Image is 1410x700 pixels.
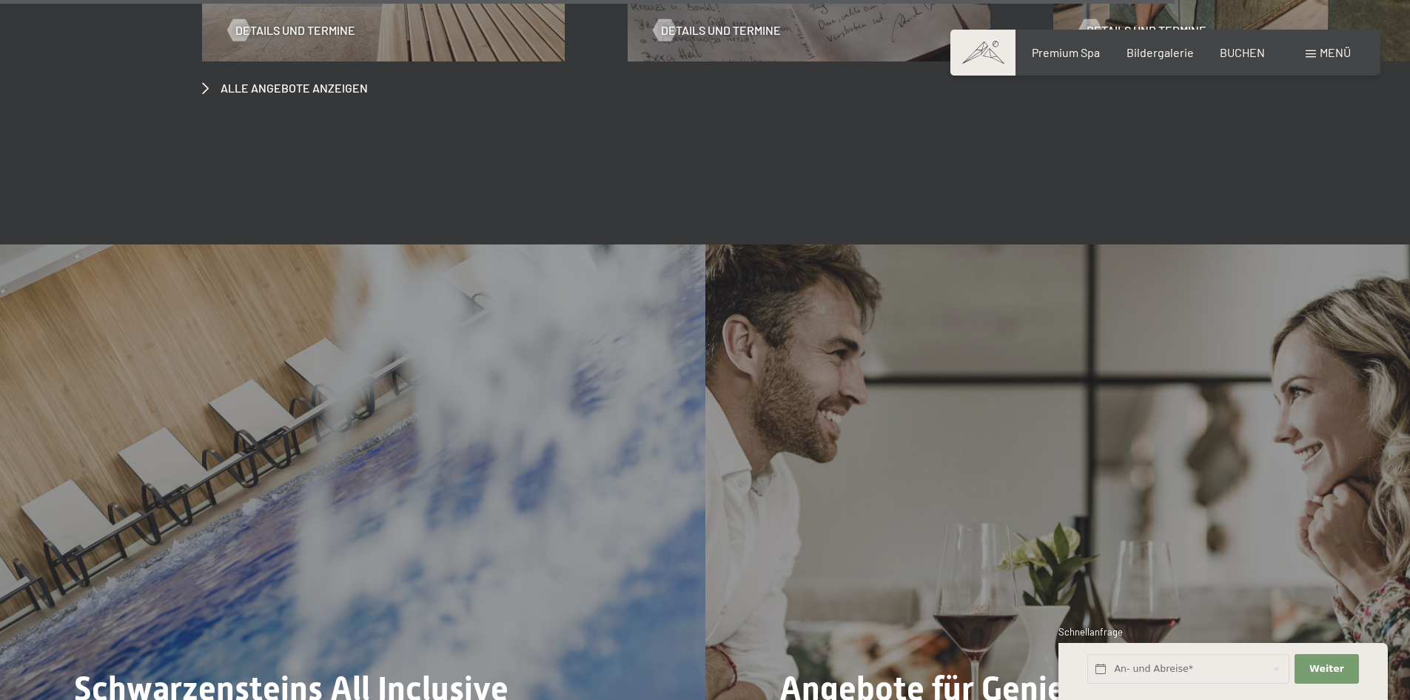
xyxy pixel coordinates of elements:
[1309,662,1344,676] span: Weiter
[1087,22,1206,39] span: Details und Termine
[1127,45,1194,59] a: Bildergalerie
[1295,654,1358,684] button: Weiter
[1032,45,1100,59] a: Premium Spa
[654,22,781,39] a: Details und Termine
[202,80,368,96] a: Alle Angebote anzeigen
[1079,22,1206,39] a: Details und Termine
[1220,45,1265,59] a: BUCHEN
[235,22,355,39] span: Details und Termine
[1058,626,1123,638] span: Schnellanfrage
[661,22,781,39] span: Details und Termine
[1320,45,1351,59] span: Menü
[221,80,368,96] span: Alle Angebote anzeigen
[228,22,355,39] a: Details und Termine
